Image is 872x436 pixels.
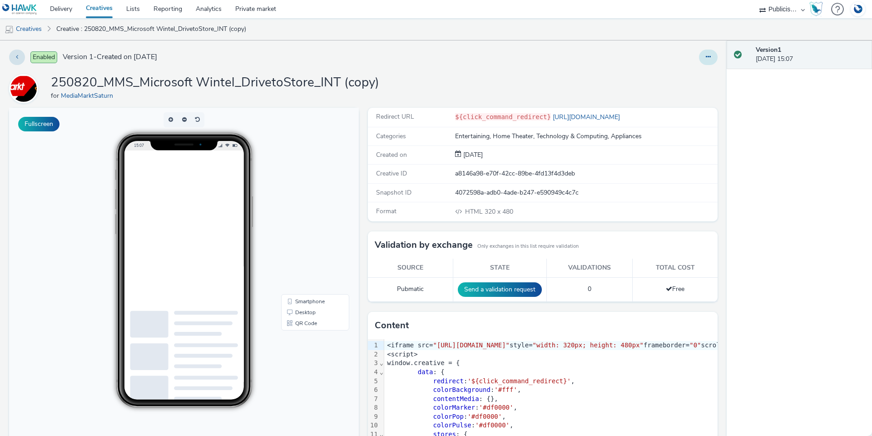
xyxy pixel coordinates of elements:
[455,188,717,197] div: 4072598a-adb0-4ade-b247-e590949c4c7c
[467,377,571,385] span: '${click_command_redirect}'
[475,421,510,429] span: '#df0000'
[479,404,514,411] span: '#df0000'
[376,150,407,159] span: Created on
[376,188,411,197] span: Snapshot ID
[368,377,379,386] div: 5
[376,207,396,215] span: Format
[851,2,865,17] img: Account DE
[455,132,717,141] div: Entertaining, Home Theater, Technology & Computing, Appliances
[379,359,384,366] span: Fold line
[494,386,517,393] span: '#fff'
[588,285,591,293] span: 0
[61,91,117,100] a: MediaMarktSaturn
[368,395,379,404] div: 7
[477,243,579,250] small: Only exchanges in this list require validation
[2,4,37,15] img: undefined Logo
[433,377,463,385] span: redirect
[368,359,379,368] div: 3
[453,259,547,277] th: State
[368,403,379,412] div: 8
[274,188,338,199] li: Smartphone
[286,191,316,196] span: Smartphone
[376,132,406,140] span: Categories
[368,368,379,377] div: 4
[458,282,542,297] button: Send a validation request
[375,319,409,332] h3: Content
[368,341,379,350] div: 1
[464,207,513,216] span: 320 x 480
[666,285,684,293] span: Free
[30,51,57,63] span: Enabled
[10,75,37,102] img: MediaMarktSaturn
[461,150,483,160] div: Creation 21 August 2025, 15:07
[418,368,433,376] span: data
[809,2,823,16] img: Hawk Academy
[376,169,407,178] span: Creative ID
[52,18,251,40] a: Creative : 250820_MMS_Microsoft Wintel_DrivetoStore_INT (copy)
[433,386,490,393] span: colorBackground
[368,386,379,395] div: 6
[375,238,473,252] h3: Validation by exchange
[689,341,701,349] span: "0"
[286,202,307,207] span: Desktop
[551,113,624,121] a: [URL][DOMAIN_NAME]
[455,113,551,120] code: ${click_command_redirect}
[433,421,471,429] span: colorPulse
[455,169,717,178] div: a8146a98-e70f-42cc-89be-4fd13f4d3deb
[125,35,135,40] span: 15:07
[433,395,479,402] span: contentMedia
[379,368,384,376] span: Fold line
[465,207,485,216] span: HTML
[286,213,308,218] span: QR Code
[368,412,379,421] div: 9
[274,199,338,210] li: Desktop
[633,259,718,277] th: Total cost
[461,150,483,159] span: [DATE]
[467,413,502,420] span: '#df0000'
[368,421,379,430] div: 10
[51,74,379,91] h1: 250820_MMS_Microsoft Wintel_DrivetoStore_INT (copy)
[274,210,338,221] li: QR Code
[756,45,781,54] strong: Version 1
[547,259,633,277] th: Validations
[756,45,865,64] div: [DATE] 15:07
[18,117,59,131] button: Fullscreen
[368,277,453,301] td: Pubmatic
[433,413,463,420] span: colorPop
[63,52,157,62] span: Version 1 - Created on [DATE]
[433,404,475,411] span: colorMarker
[433,341,510,349] span: "[URL][DOMAIN_NAME]"
[533,341,644,349] span: "width: 320px; height: 480px"
[51,91,61,100] span: for
[5,25,14,34] img: mobile
[376,112,414,121] span: Redirect URL
[9,84,42,93] a: MediaMarktSaturn
[368,350,379,359] div: 2
[368,259,453,277] th: Source
[809,2,827,16] a: Hawk Academy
